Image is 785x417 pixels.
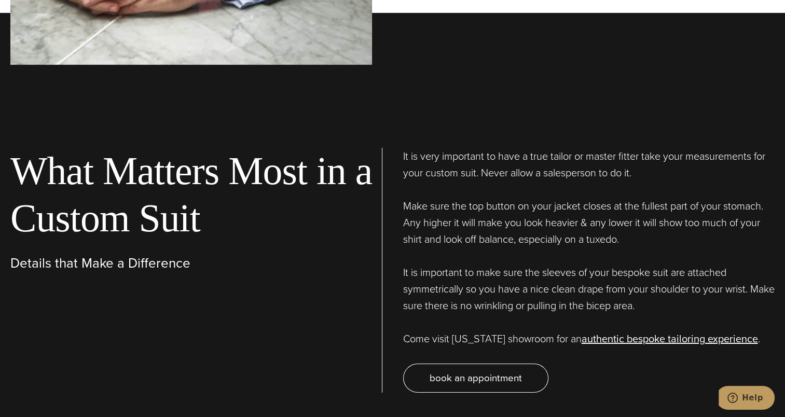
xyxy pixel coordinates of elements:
p: It is important to make sure the sleeves of your bespoke suit are attached symmetrically so you h... [403,264,775,314]
iframe: Opens a widget where you can chat to one of our agents [719,386,775,412]
h2: What Matters Most in a Custom Suit [10,148,382,242]
a: authentic bespoke tailoring experience [582,331,758,346]
a: book an appointment [403,364,548,393]
span: book an appointment [430,370,522,385]
p: Details that Make a Difference [10,253,382,274]
p: Make sure the top button on your jacket closes at the fullest part of your stomach. Any higher it... [403,198,775,247]
p: Come visit [US_STATE] showroom for an . [403,330,775,347]
p: It is very important to have a true tailor or master fitter take your measurements for your custo... [403,148,775,181]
